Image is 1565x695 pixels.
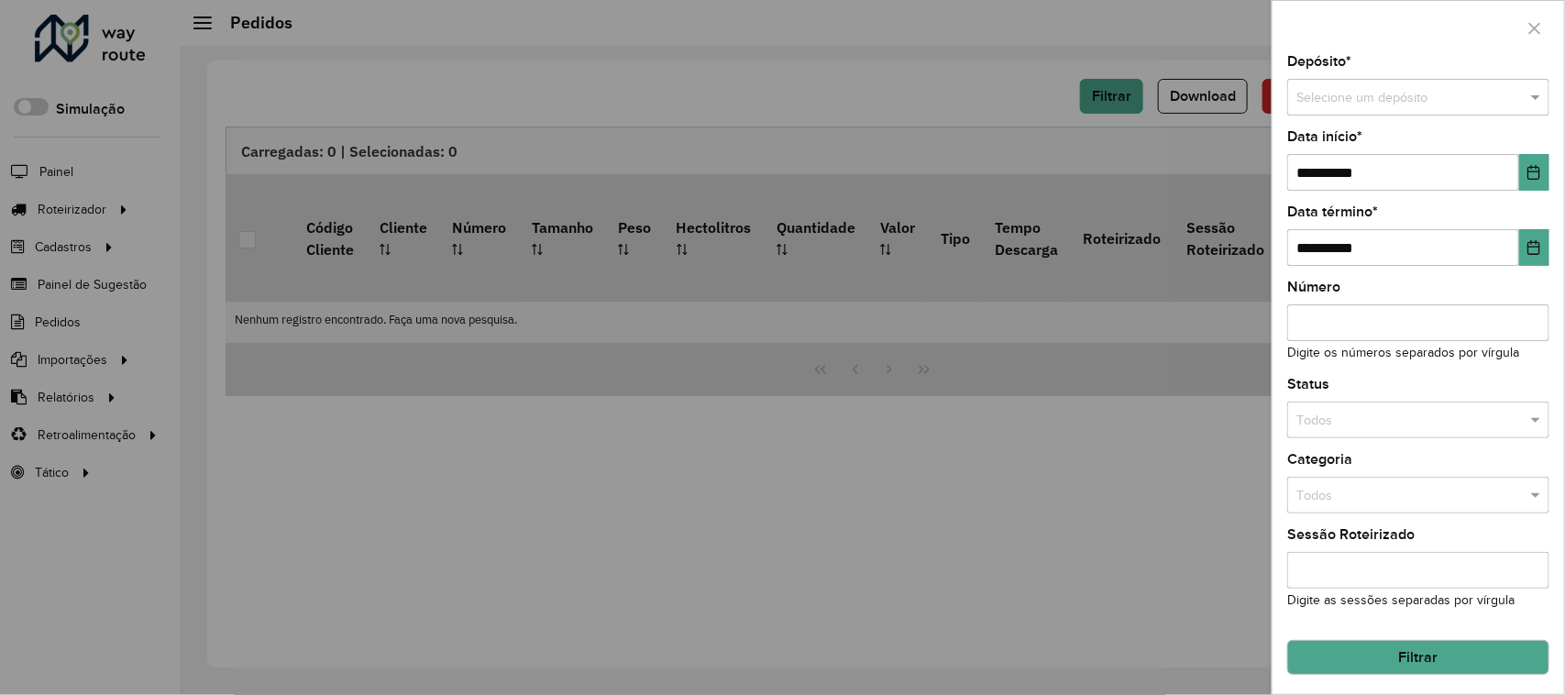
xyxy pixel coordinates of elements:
button: Choose Date [1519,229,1549,266]
label: Sessão Roteirizado [1287,524,1415,546]
label: Data término [1287,201,1378,223]
small: Digite as sessões separadas por vírgula [1287,593,1515,607]
label: Categoria [1287,448,1352,470]
label: Data início [1287,126,1362,148]
label: Número [1287,276,1340,298]
button: Filtrar [1287,640,1549,675]
small: Digite os números separados por vírgula [1287,346,1519,359]
label: Depósito [1287,50,1351,72]
button: Choose Date [1519,154,1549,191]
label: Status [1287,373,1329,395]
